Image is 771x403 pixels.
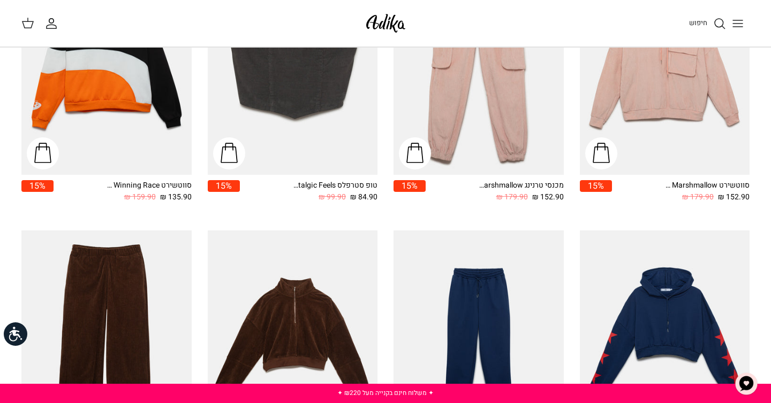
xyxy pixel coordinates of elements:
span: 15% [394,180,426,191]
span: 15% [21,180,54,191]
a: 15% [208,180,240,203]
a: מכנסי טרנינג Walking On Marshmallow 152.90 ₪ 179.90 ₪ [426,180,564,203]
span: חיפוש [689,18,707,28]
button: צ'אט [730,368,762,400]
a: 15% [394,180,426,203]
div: סווטשירט Winning Race אוברסייז [106,180,192,191]
span: 135.90 ₪ [160,191,192,203]
a: ✦ משלוח חינם בקנייה מעל ₪220 ✦ [337,388,434,398]
span: 159.90 ₪ [124,191,156,203]
span: 84.90 ₪ [350,191,377,203]
a: סווטשירט Walking On Marshmallow 152.90 ₪ 179.90 ₪ [612,180,750,203]
span: 99.90 ₪ [319,191,346,203]
img: Adika IL [363,11,409,36]
div: סווטשירט Walking On Marshmallow [664,180,750,191]
span: 15% [208,180,240,191]
div: טופ סטרפלס Nostalgic Feels קורדרוי [292,180,377,191]
span: 179.90 ₪ [496,191,528,203]
a: 15% [21,180,54,203]
span: 152.90 ₪ [532,191,564,203]
a: 15% [580,180,612,203]
a: טופ סטרפלס Nostalgic Feels קורדרוי 84.90 ₪ 99.90 ₪ [240,180,378,203]
span: 152.90 ₪ [718,191,750,203]
a: חיפוש [689,17,726,30]
span: 15% [580,180,612,191]
div: מכנסי טרנינג Walking On Marshmallow [478,180,564,191]
button: Toggle menu [726,12,750,35]
span: 179.90 ₪ [682,191,714,203]
a: סווטשירט Winning Race אוברסייז 135.90 ₪ 159.90 ₪ [54,180,192,203]
a: החשבון שלי [45,17,62,30]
